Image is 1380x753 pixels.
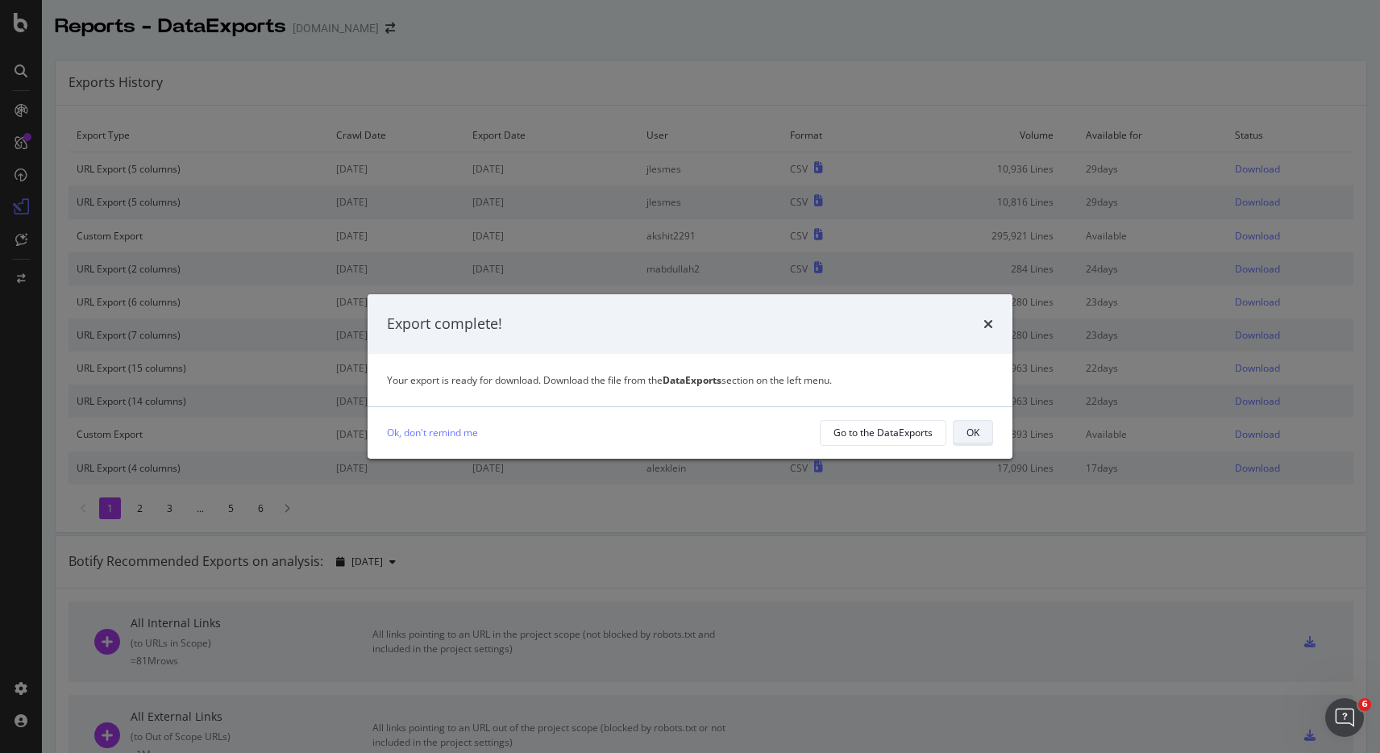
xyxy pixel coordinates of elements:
[1358,698,1371,711] span: 6
[368,294,1012,459] div: modal
[663,373,832,387] span: section on the left menu.
[983,314,993,335] div: times
[1325,698,1364,737] iframe: Intercom live chat
[663,373,721,387] strong: DataExports
[820,420,946,446] button: Go to the DataExports
[387,424,478,441] a: Ok, don't remind me
[966,426,979,439] div: OK
[953,420,993,446] button: OK
[387,314,502,335] div: Export complete!
[387,373,993,387] div: Your export is ready for download. Download the file from the
[833,426,933,439] div: Go to the DataExports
